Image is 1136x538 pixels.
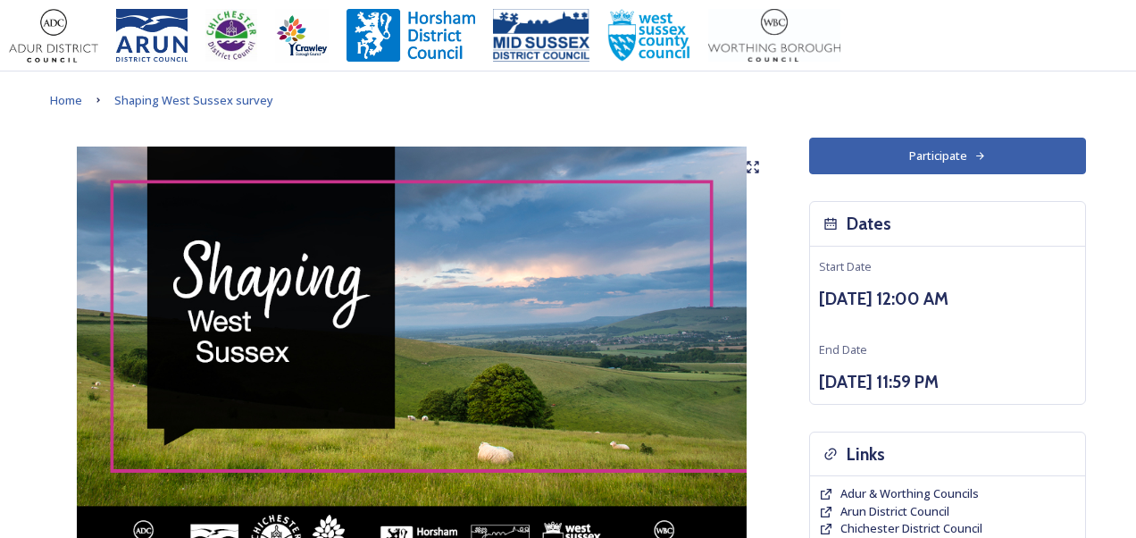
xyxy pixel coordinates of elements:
[114,92,273,108] span: Shaping West Sussex survey
[116,9,188,63] img: Arun%20District%20Council%20logo%20blue%20CMYK.jpg
[840,520,982,537] a: Chichester District Council
[205,9,257,63] img: CDC%20Logo%20-%20you%20may%20have%20a%20better%20version.jpg
[840,503,949,520] a: Arun District Council
[819,258,872,274] span: Start Date
[819,341,867,357] span: End Date
[819,369,1076,395] h3: [DATE] 11:59 PM
[840,485,979,502] a: Adur & Worthing Councils
[847,441,885,467] h3: Links
[708,9,840,63] img: Worthing_Adur%20%281%29.jpg
[607,9,691,63] img: WSCCPos-Spot-25mm.jpg
[50,89,82,111] a: Home
[847,211,891,237] h3: Dates
[9,9,98,63] img: Adur%20logo%20%281%29.jpeg
[840,503,949,519] span: Arun District Council
[809,138,1086,174] button: Participate
[114,89,273,111] a: Shaping West Sussex survey
[493,9,589,63] img: 150ppimsdc%20logo%20blue.png
[819,286,1076,312] h3: [DATE] 12:00 AM
[275,9,329,63] img: Crawley%20BC%20logo.jpg
[347,9,475,63] img: Horsham%20DC%20Logo.jpg
[840,485,979,501] span: Adur & Worthing Councils
[50,92,82,108] span: Home
[840,520,982,536] span: Chichester District Council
